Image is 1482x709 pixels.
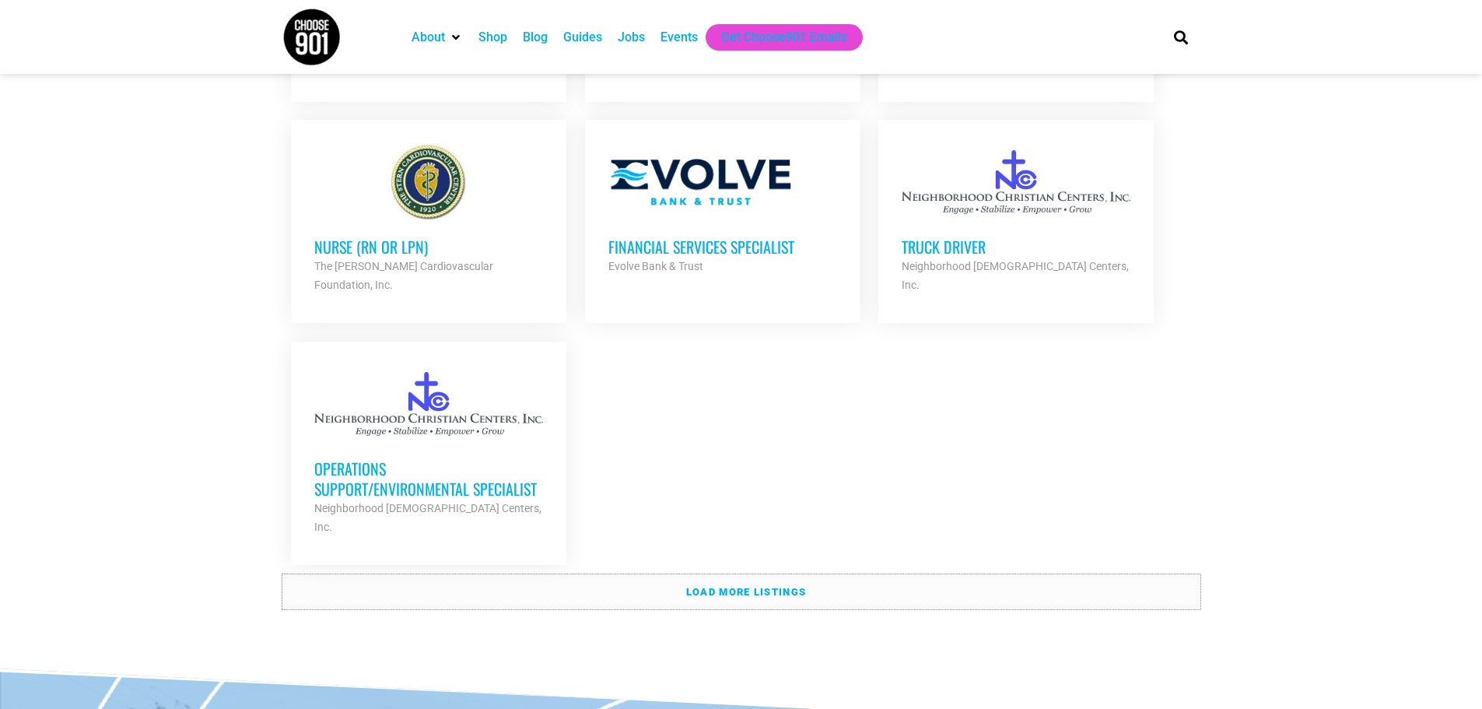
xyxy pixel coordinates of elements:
[314,237,543,257] h3: Nurse (RN or LPN)
[314,260,493,291] strong: The [PERSON_NAME] Cardiovascular Foundation, Inc.
[412,28,445,47] a: About
[404,24,471,51] div: About
[478,28,507,47] a: Shop
[878,120,1154,318] a: Truck Driver Neighborhood [DEMOGRAPHIC_DATA] Centers, Inc.
[608,237,837,257] h3: Financial Services Specialist
[660,28,698,47] a: Events
[404,24,1147,51] nav: Main nav
[291,342,566,560] a: Operations Support/Environmental Specialist Neighborhood [DEMOGRAPHIC_DATA] Centers, Inc.
[585,120,860,299] a: Financial Services Specialist Evolve Bank & Trust
[291,120,566,318] a: Nurse (RN or LPN) The [PERSON_NAME] Cardiovascular Foundation, Inc.
[314,502,541,533] strong: Neighborhood [DEMOGRAPHIC_DATA] Centers, Inc.
[563,28,602,47] a: Guides
[902,237,1130,257] h3: Truck Driver
[282,574,1200,610] a: Load more listings
[618,28,645,47] a: Jobs
[902,260,1129,291] strong: Neighborhood [DEMOGRAPHIC_DATA] Centers, Inc.
[314,458,543,499] h3: Operations Support/Environmental Specialist
[523,28,548,47] a: Blog
[608,260,703,272] strong: Evolve Bank & Trust
[721,28,847,47] a: Get Choose901 Emails
[1168,24,1193,50] div: Search
[686,586,806,598] strong: Load more listings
